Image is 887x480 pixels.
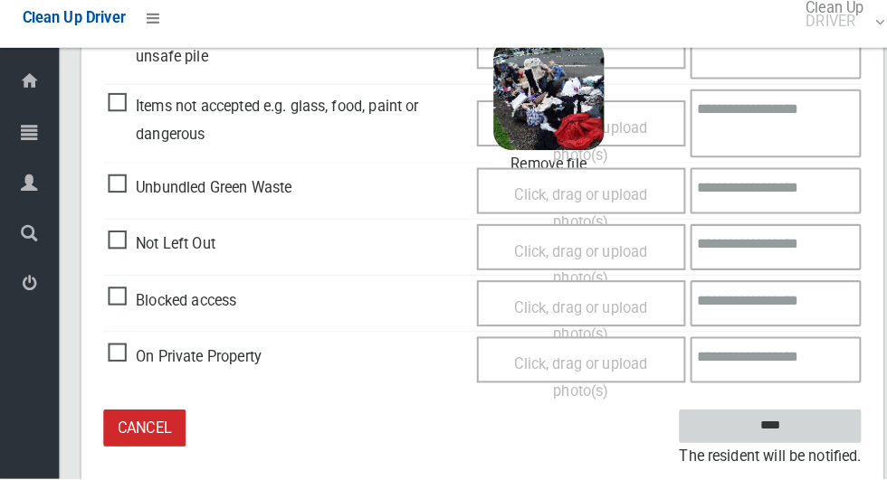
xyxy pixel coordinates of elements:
span: Clean Up [780,12,864,39]
a: Cancel [101,412,182,449]
span: Clean Up Driver [22,20,123,37]
span: Blocked access [106,292,232,319]
small: DRIVER [789,25,846,39]
span: Not Left Out [106,237,211,264]
span: Click, drag or upload photo(s) [504,304,634,348]
span: On Private Property [106,347,256,374]
span: Unbundled Green Waste [106,182,286,209]
span: Click, drag or upload photo(s) [504,249,634,293]
span: Click, drag or upload photo(s) [504,359,634,403]
a: Clean Up Driver [22,15,123,42]
small: The resident will be notified. [665,445,844,472]
span: Click, drag or upload photo(s) [504,193,634,238]
span: Items not accepted e.g. glass, food, paint or dangerous [106,102,458,155]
